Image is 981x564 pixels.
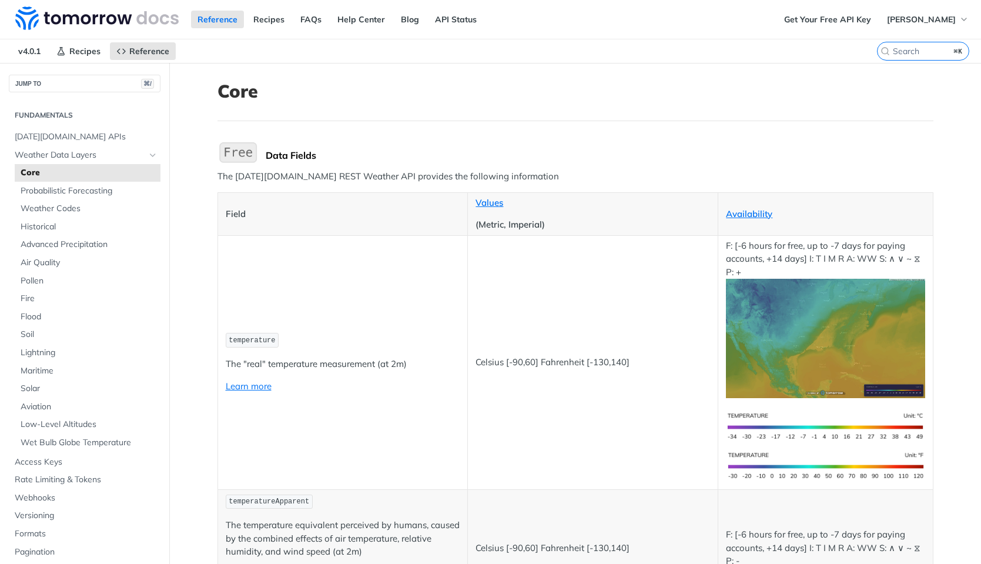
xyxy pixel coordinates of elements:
p: (Metric, Imperial) [476,218,710,232]
p: The "real" temperature measurement (at 2m) [226,358,460,371]
p: Celsius [-90,60] Fahrenheit [-130,140] [476,356,710,369]
a: API Status [428,11,483,28]
a: Flood [15,308,160,326]
img: Tomorrow.io Weather API Docs [15,6,179,30]
button: Hide subpages for Weather Data Layers [148,151,158,160]
span: Solar [21,383,158,395]
a: Access Keys [9,453,160,471]
a: Weather Data LayersHide subpages for Weather Data Layers [9,146,160,164]
span: Lightning [21,347,158,359]
span: ⌘/ [141,79,154,89]
a: Availability [726,208,772,219]
a: Formats [9,525,160,543]
a: Weather Codes [15,200,160,218]
a: Pagination [9,543,160,561]
a: [DATE][DOMAIN_NAME] APIs [9,128,160,146]
span: Pagination [15,546,158,558]
a: FAQs [294,11,328,28]
a: Maritime [15,362,160,380]
a: Low-Level Altitudes [15,416,160,433]
a: Rate Limiting & Tokens [9,471,160,489]
span: Probabilistic Forecasting [21,185,158,197]
a: Reference [191,11,244,28]
a: Aviation [15,398,160,416]
a: Air Quality [15,254,160,272]
a: Reference [110,42,176,60]
span: Aviation [21,401,158,413]
p: Field [226,208,460,221]
span: Rate Limiting & Tokens [15,474,158,486]
span: Pollen [21,275,158,287]
span: Flood [21,311,158,323]
button: [PERSON_NAME] [880,11,975,28]
span: Advanced Precipitation [21,239,158,251]
p: The [DATE][DOMAIN_NAME] REST Weather API provides the following information [217,170,933,183]
span: Weather Codes [21,203,158,215]
p: F: [-6 hours for free, up to -7 days for paying accounts, +14 days] I: T I M R A: WW S: ∧ ∨ ~ ⧖ P: + [726,239,925,398]
span: Webhooks [15,492,158,504]
span: Air Quality [21,257,158,269]
svg: Search [880,46,890,56]
span: [DATE][DOMAIN_NAME] APIs [15,131,158,143]
a: Probabilistic Forecasting [15,182,160,200]
a: Values [476,197,503,208]
a: Blog [394,11,426,28]
span: Core [21,167,158,179]
h2: Fundamentals [9,110,160,121]
a: Advanced Precipitation [15,236,160,253]
span: temperatureApparent [229,498,309,506]
a: Learn more [226,381,272,392]
span: Reference [129,46,169,56]
span: [PERSON_NAME] [887,14,956,25]
kbd: ⌘K [951,45,966,57]
button: JUMP TO⌘/ [9,75,160,92]
div: Data Fields [266,149,933,161]
a: Recipes [247,11,291,28]
span: Weather Data Layers [15,149,145,161]
a: Soil [15,326,160,343]
h1: Core [217,81,933,102]
span: Versioning [15,510,158,522]
a: Get Your Free API Key [778,11,878,28]
a: Recipes [50,42,107,60]
span: Low-Level Altitudes [21,419,158,430]
span: Soil [21,329,158,341]
a: Core [15,164,160,182]
span: Expand image [726,459,925,470]
span: Expand image [726,332,925,343]
span: Historical [21,221,158,233]
a: Historical [15,218,160,236]
span: temperature [229,336,275,345]
span: Recipes [69,46,101,56]
span: Wet Bulb Globe Temperature [21,437,158,449]
span: Access Keys [15,456,158,468]
span: v4.0.1 [12,42,47,60]
span: Expand image [726,420,925,431]
span: Fire [21,293,158,305]
a: Pollen [15,272,160,290]
a: Webhooks [9,489,160,507]
a: Wet Bulb Globe Temperature [15,434,160,452]
a: Lightning [15,344,160,362]
p: Celsius [-90,60] Fahrenheit [-130,140] [476,542,710,555]
p: The temperature equivalent perceived by humans, caused by the combined effects of air temperature... [226,519,460,559]
a: Versioning [9,507,160,525]
span: Formats [15,528,158,540]
span: Maritime [21,365,158,377]
a: Solar [15,380,160,398]
a: Help Center [331,11,391,28]
a: Fire [15,290,160,308]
